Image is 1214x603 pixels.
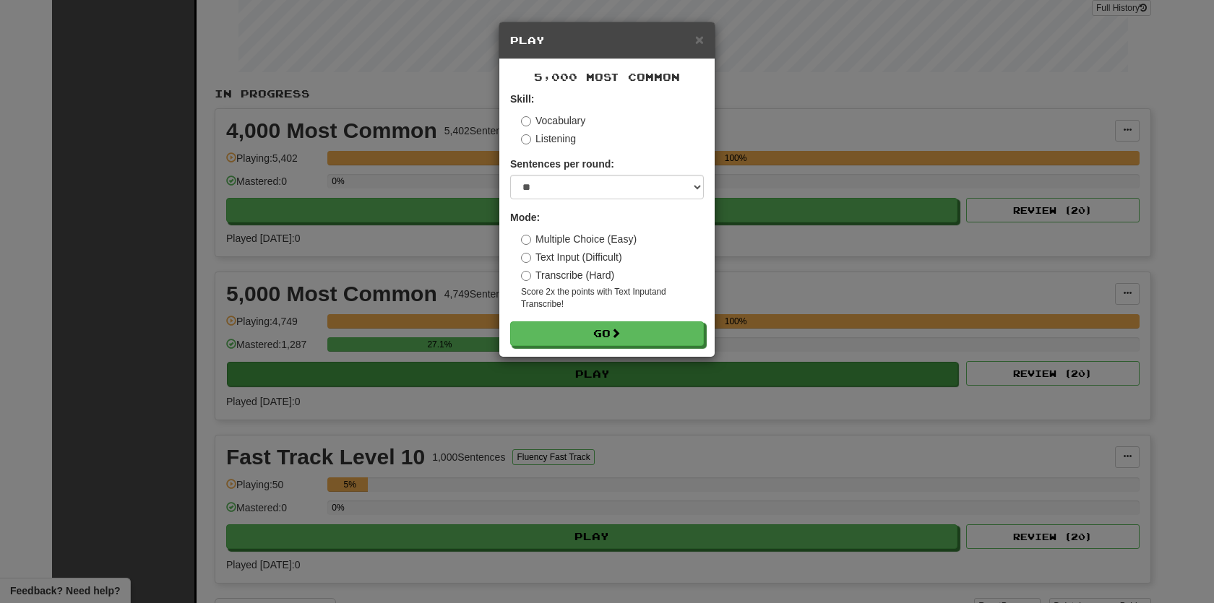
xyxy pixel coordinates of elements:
[510,157,614,171] label: Sentences per round:
[521,235,531,245] input: Multiple Choice (Easy)
[521,250,622,264] label: Text Input (Difficult)
[510,321,704,346] button: Go
[521,286,704,311] small: Score 2x the points with Text Input and Transcribe !
[510,33,704,48] h5: Play
[521,268,614,282] label: Transcribe (Hard)
[695,31,704,48] span: ×
[521,116,531,126] input: Vocabulary
[521,253,531,263] input: Text Input (Difficult)
[510,93,534,105] strong: Skill:
[510,212,540,223] strong: Mode:
[534,71,680,83] span: 5,000 Most Common
[521,232,637,246] label: Multiple Choice (Easy)
[521,271,531,281] input: Transcribe (Hard)
[521,131,576,146] label: Listening
[695,32,704,47] button: Close
[521,113,585,128] label: Vocabulary
[521,134,531,144] input: Listening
